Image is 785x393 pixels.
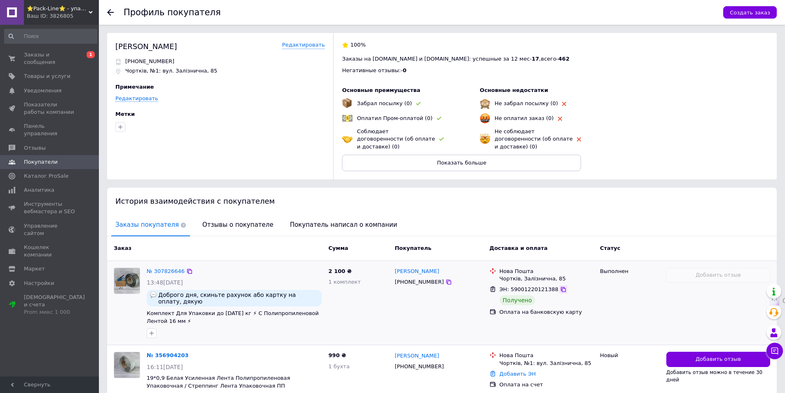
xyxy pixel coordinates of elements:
[499,295,535,305] div: Получено
[328,268,351,274] span: 2 100 ₴
[115,95,158,102] a: Редактировать
[147,352,189,358] a: № 356904203
[499,268,593,275] div: Нова Пошта
[350,42,366,48] span: 100%
[558,56,569,62] span: 462
[342,56,569,62] span: Заказы на [DOMAIN_NAME] и [DOMAIN_NAME]: успешные за 12 мес - , всего -
[416,102,421,106] img: rating-tag-type
[342,113,353,124] img: emoji
[24,294,85,316] span: [DEMOGRAPHIC_DATA] и счета
[24,172,68,180] span: Каталог ProSale
[107,9,114,16] div: Вернуться назад
[114,268,140,294] a: Фото товару
[499,381,593,388] div: Оплата на счет
[342,134,353,144] img: emoji
[115,84,154,90] span: Примечание
[147,364,183,370] span: 16:11[DATE]
[494,128,572,149] span: Не соблюдает договоренности (об оплате и доставке) (0)
[24,222,76,237] span: Управление сайтом
[600,352,660,359] div: Новый
[395,352,439,360] a: [PERSON_NAME]
[147,375,290,389] a: 19*0,9 Белая Усиленная Лента Полипропиленовая Упаковочная / Стреппинг Лента Упаковочная ПП
[328,245,348,251] span: Сумма
[342,155,581,171] button: Показать больше
[480,113,490,124] img: emoji
[342,98,352,108] img: emoji
[115,111,135,117] span: Метки
[328,363,349,369] span: 1 бухта
[437,160,487,166] span: Показать больше
[147,279,183,286] span: 13:48[DATE]
[494,100,558,106] span: Не забрал посылку (0)
[499,308,593,316] div: Оплата на банковскую карту
[600,245,621,251] span: Статус
[766,343,783,359] button: Чат с покупателем
[27,5,89,12] span: ⭐Pack-Line⭐ - упаковочные материалы
[24,73,70,80] span: Товары и услуги
[150,292,157,298] img: :speech_balloon:
[600,268,660,275] div: Выполнен
[490,245,548,251] span: Доставка и оплата
[328,279,361,285] span: 1 комплект
[24,265,45,273] span: Маркет
[439,137,444,141] img: rating-tag-type
[357,115,432,121] span: Оплатил Пром-оплатой (0)
[111,214,190,235] span: Заказы покупателя
[499,286,558,292] span: ЭН: 59001220121388
[437,117,441,120] img: rating-tag-type
[24,158,58,166] span: Покупатели
[342,87,420,93] span: Основные преимущества
[730,9,770,16] span: Создать заказ
[666,352,770,367] button: Добавить отзыв
[499,360,593,367] div: Чортків, №1: вул. Залізнична, 85
[125,67,217,75] p: Чортків, №1: вул. Залізнична, 85
[723,6,777,19] button: Создать заказ
[499,275,593,282] div: Чортків, Залізнична, 85
[147,268,185,274] a: № 307826646
[125,58,174,65] p: [PHONE_NUMBER]
[494,115,553,121] span: Не оплатил заказ (0)
[558,117,562,121] img: rating-tag-type
[393,361,445,372] div: [PHONE_NUMBER]
[499,352,593,359] div: Нова Пошта
[114,268,140,294] img: Фото товару
[357,100,412,106] span: Забрал посылку (0)
[115,41,177,52] div: [PERSON_NAME]
[532,56,539,62] span: 17
[27,12,99,20] div: Ваш ID: 3826805
[24,101,76,116] span: Показатели работы компании
[24,87,61,94] span: Уведомления
[395,245,431,251] span: Покупатель
[115,197,275,205] span: История взаимодействия с покупателем
[577,137,581,141] img: rating-tag-type
[24,122,76,137] span: Панель управления
[480,98,490,109] img: emoji
[342,67,403,73] span: Негативные отзывы: -
[147,310,319,324] a: Комплект Для Упаковки до [DATE] кг ⚡ С Полипропиленовой Лентой 16 мм ⚡
[403,67,406,73] span: 0
[666,369,762,383] span: Добавить отзыв можно в течение 30 дней
[395,268,439,275] a: [PERSON_NAME]
[24,308,85,316] div: Prom микс 1 000
[480,134,490,144] img: emoji
[393,277,445,287] div: [PHONE_NUMBER]
[4,29,97,44] input: Поиск
[562,102,566,106] img: rating-tag-type
[114,245,131,251] span: Заказ
[24,244,76,259] span: Кошелек компании
[158,292,319,305] span: Доброго дня, скиньте рахунок або картку на оплату, дякую
[480,87,548,93] span: Основные недостатки
[24,144,46,152] span: Отзывы
[696,355,741,363] span: Добавить отзыв
[87,51,95,58] span: 1
[286,214,401,235] span: Покупатель написал о компании
[499,371,536,377] a: Добавить ЭН
[282,41,325,49] a: Редактировать
[198,214,277,235] span: Отзывы о покупателе
[124,7,221,17] h1: Профиль покупателя
[24,280,54,287] span: Настройки
[24,51,76,66] span: Заказы и сообщения
[24,186,54,194] span: Аналитика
